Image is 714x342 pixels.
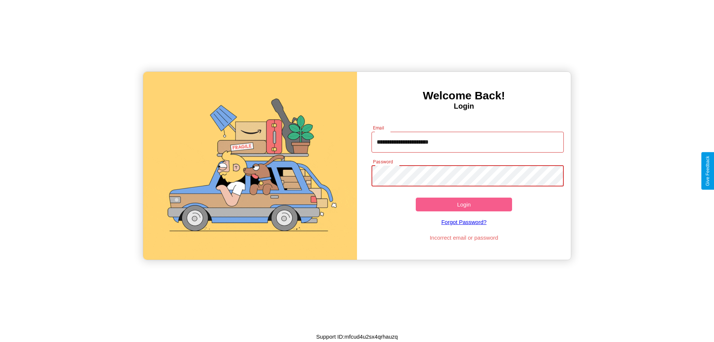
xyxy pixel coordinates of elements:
[316,332,398,342] p: Support ID: mfcud4u2sx4qrhauzq
[416,198,512,211] button: Login
[373,125,385,131] label: Email
[705,156,710,186] div: Give Feedback
[368,211,560,233] a: Forgot Password?
[373,159,393,165] label: Password
[368,233,560,243] p: Incorrect email or password
[357,89,571,102] h3: Welcome Back!
[143,72,357,260] img: gif
[357,102,571,111] h4: Login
